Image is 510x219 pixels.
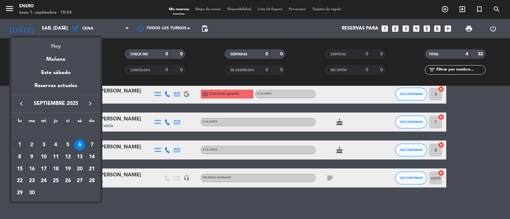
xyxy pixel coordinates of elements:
div: 26 [62,175,73,186]
td: 30 de septiembre de 2025 [26,187,38,199]
div: 7 [86,140,97,150]
td: 4 de septiembre de 2025 [50,139,62,151]
span: septiembre 2025 [27,99,84,108]
div: 3 [38,140,49,150]
button: keyboard_arrow_right [84,99,96,108]
td: 21 de septiembre de 2025 [86,163,98,175]
td: 3 de septiembre de 2025 [38,139,50,151]
div: 10 [38,152,49,162]
i: keyboard_arrow_left [18,100,25,107]
td: 25 de septiembre de 2025 [50,175,62,187]
div: 2 [26,140,37,150]
td: 11 de septiembre de 2025 [50,151,62,163]
div: 16 [26,164,37,175]
div: 29 [14,188,25,198]
div: 30 [26,188,37,198]
div: Mañana [11,51,100,64]
td: 16 de septiembre de 2025 [26,163,38,175]
div: 5 [62,140,73,150]
div: 23 [26,175,37,186]
div: Reservas actuales [11,82,100,95]
div: 4 [50,140,61,150]
td: 13 de septiembre de 2025 [74,151,86,163]
div: 27 [74,175,85,186]
td: 1 de septiembre de 2025 [14,139,26,151]
td: 23 de septiembre de 2025 [26,175,38,187]
div: 25 [50,175,61,186]
th: lunes [14,117,26,127]
div: 15 [14,164,25,175]
div: 22 [14,175,25,186]
td: 20 de septiembre de 2025 [74,163,86,175]
td: 6 de septiembre de 2025 [74,139,86,151]
div: 19 [62,164,73,175]
td: 19 de septiembre de 2025 [62,163,74,175]
div: 20 [74,164,85,175]
td: 12 de septiembre de 2025 [62,151,74,163]
th: martes [26,117,38,127]
div: 21 [86,164,97,175]
div: 6 [74,140,85,150]
td: 27 de septiembre de 2025 [74,175,86,187]
div: 13 [74,152,85,162]
td: 10 de septiembre de 2025 [38,151,50,163]
td: 9 de septiembre de 2025 [26,151,38,163]
div: 9 [26,152,37,162]
td: 22 de septiembre de 2025 [14,175,26,187]
div: Este sábado [11,64,100,82]
td: 2 de septiembre de 2025 [26,139,38,151]
td: 24 de septiembre de 2025 [38,175,50,187]
div: Hoy [11,38,100,51]
td: 5 de septiembre de 2025 [62,139,74,151]
div: 18 [50,164,61,175]
td: SEP. [14,127,98,139]
div: 11 [50,152,61,162]
td: 7 de septiembre de 2025 [86,139,98,151]
td: 26 de septiembre de 2025 [62,175,74,187]
td: 17 de septiembre de 2025 [38,163,50,175]
div: 14 [86,152,97,162]
td: 15 de septiembre de 2025 [14,163,26,175]
td: 28 de septiembre de 2025 [86,175,98,187]
th: sábado [74,117,86,127]
div: 8 [14,152,25,162]
button: keyboard_arrow_left [16,99,27,108]
td: 14 de septiembre de 2025 [86,151,98,163]
th: viernes [62,117,74,127]
div: 12 [62,152,73,162]
td: 8 de septiembre de 2025 [14,151,26,163]
th: domingo [86,117,98,127]
td: 18 de septiembre de 2025 [50,163,62,175]
td: 29 de septiembre de 2025 [14,187,26,199]
div: 24 [38,175,49,186]
th: jueves [50,117,62,127]
th: miércoles [38,117,50,127]
i: keyboard_arrow_right [86,100,94,107]
div: 1 [14,140,25,150]
div: 17 [38,164,49,175]
div: 28 [86,175,97,186]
